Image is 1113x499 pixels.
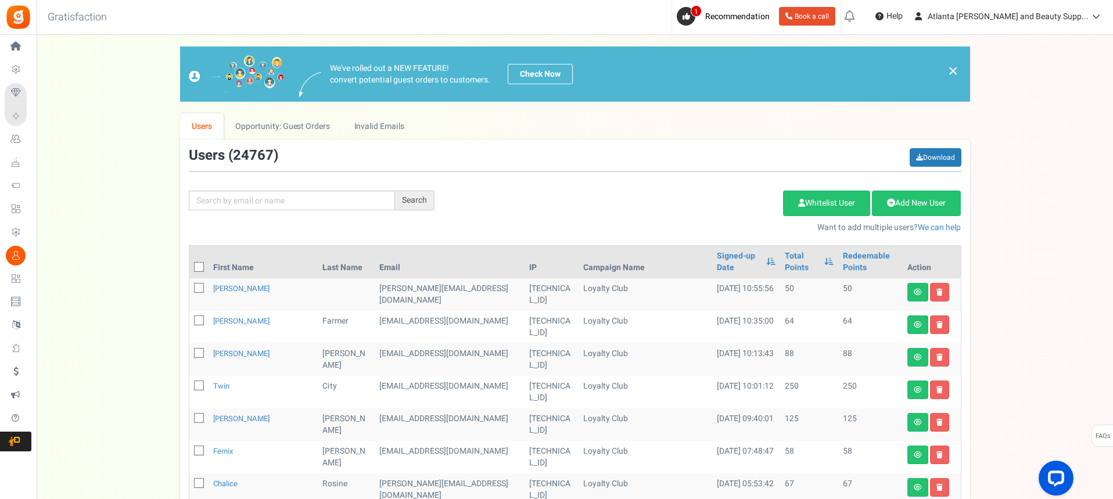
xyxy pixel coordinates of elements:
td: [EMAIL_ADDRESS][DOMAIN_NAME] [375,441,525,473]
a: Chalice [213,478,238,489]
td: 64 [780,311,838,343]
td: Farmer [318,311,374,343]
a: Invalid Emails [342,113,416,139]
img: Gratisfaction [5,4,31,30]
td: [TECHNICAL_ID] [525,376,579,408]
td: [EMAIL_ADDRESS][DOMAIN_NAME] [375,311,525,343]
span: Recommendation [705,10,770,23]
i: Delete user [936,484,943,491]
th: Email [375,246,525,278]
a: Whitelist User [783,191,870,216]
a: [PERSON_NAME] [213,348,270,359]
td: [PERSON_NAME] [318,441,374,473]
span: 1 [691,5,702,17]
i: View details [914,289,922,296]
td: [TECHNICAL_ID] [525,278,579,311]
a: [PERSON_NAME] [213,283,270,294]
a: Download [910,148,961,167]
th: Campaign Name [579,246,712,278]
p: Want to add multiple users? [452,222,961,234]
th: IP [525,246,579,278]
a: Help [871,7,907,26]
i: View details [914,321,922,328]
th: Action [903,246,961,278]
i: View details [914,354,922,361]
i: View details [914,386,922,393]
th: First Name [209,246,318,278]
td: 58 [780,441,838,473]
a: Total Points [785,250,818,274]
td: [DATE] 07:48:47 [712,441,780,473]
a: 1 Recommendation [677,7,774,26]
th: Last Name [318,246,374,278]
td: 58 [838,441,902,473]
a: × [948,64,958,78]
td: Loyalty Club [579,343,712,376]
td: [TECHNICAL_ID] [525,343,579,376]
td: [DATE] 10:55:56 [712,278,780,311]
i: Delete user [936,321,943,328]
i: View details [914,451,922,458]
img: images [189,55,285,93]
div: Search [395,191,435,210]
h3: Users ( ) [189,148,278,163]
td: 125 [838,408,902,441]
h3: Gratisfaction [35,6,120,29]
a: Fernix [213,446,233,457]
td: 88 [838,343,902,376]
a: Opportunity: Guest Orders [224,113,342,139]
input: Search by email or name [189,191,395,210]
td: [PERSON_NAME] [318,343,374,376]
td: [TECHNICAL_ID] [525,311,579,343]
span: Atlanta [PERSON_NAME] and Beauty Supp... [928,10,1089,23]
a: Check Now [508,64,573,84]
td: Loyalty Club [579,441,712,473]
span: 24767 [233,145,274,166]
a: [PERSON_NAME] [213,315,270,326]
td: 50 [838,278,902,311]
i: Delete user [936,386,943,393]
td: Loyalty Club [579,376,712,408]
a: Book a call [779,7,835,26]
td: 88 [780,343,838,376]
i: View details [914,484,922,491]
a: Add New User [872,191,961,216]
a: Twin [213,380,229,392]
td: [EMAIL_ADDRESS][DOMAIN_NAME] [375,376,525,408]
span: FAQs [1095,425,1111,447]
td: 64 [838,311,902,343]
td: [EMAIL_ADDRESS][DOMAIN_NAME] [375,343,525,376]
a: Signed-up Date [717,250,760,274]
i: Delete user [936,419,943,426]
td: [TECHNICAL_ID] [525,441,579,473]
p: We've rolled out a NEW FEATURE! convert potential guest orders to customers. [330,63,490,86]
i: Delete user [936,354,943,361]
i: Delete user [936,289,943,296]
a: [PERSON_NAME] [213,413,270,424]
td: 250 [780,376,838,408]
a: We can help [918,221,961,234]
td: [PERSON_NAME][EMAIL_ADDRESS][DOMAIN_NAME] [375,278,525,311]
a: Redeemable Points [843,250,897,274]
td: [DATE] 10:35:00 [712,311,780,343]
td: 50 [780,278,838,311]
td: [DATE] 10:13:43 [712,343,780,376]
a: Users [180,113,224,139]
td: [EMAIL_ADDRESS][DOMAIN_NAME] [375,408,525,441]
img: images [299,72,321,97]
td: 250 [838,376,902,408]
td: [DATE] 10:01:12 [712,376,780,408]
span: Help [884,10,903,22]
td: City [318,376,374,408]
td: Loyalty Club [579,408,712,441]
td: Loyalty Club [579,278,712,311]
td: 125 [780,408,838,441]
td: [DATE] 09:40:01 [712,408,780,441]
td: [PERSON_NAME] [318,408,374,441]
td: [TECHNICAL_ID] [525,408,579,441]
i: Delete user [936,451,943,458]
td: Loyalty Club [579,311,712,343]
i: View details [914,419,922,426]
